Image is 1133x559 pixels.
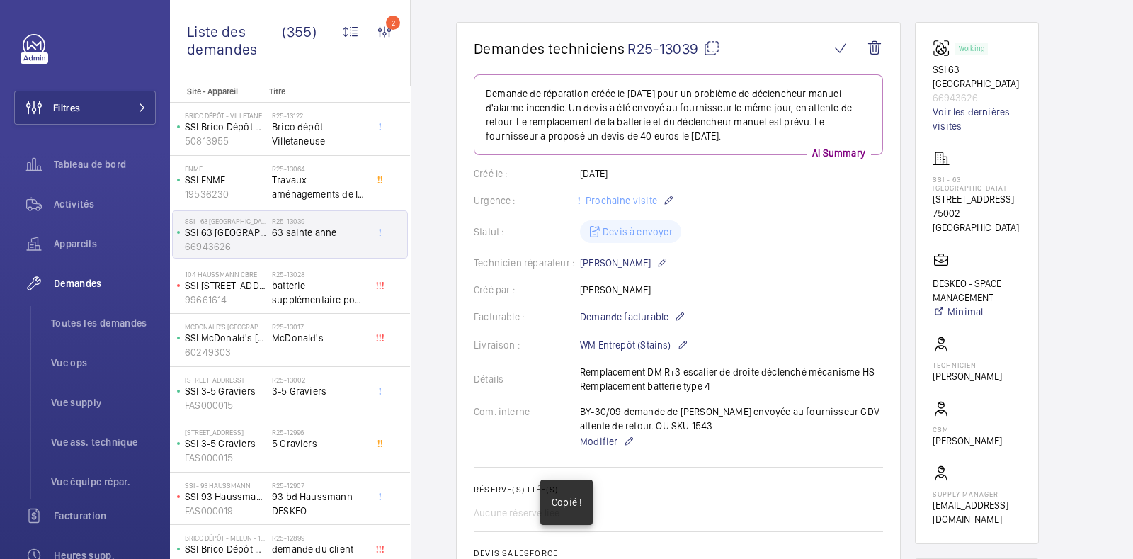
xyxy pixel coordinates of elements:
span: Vue ops [51,356,156,370]
span: Tableau de bord [54,157,156,171]
h2: R25-13017 [272,322,365,331]
span: 93 bd Haussmann DESKEO [272,490,365,518]
img: fire_alarm.svg [933,40,955,57]
p: 50813955 [185,134,266,148]
span: McDonald's [272,331,365,345]
span: Facturation [54,509,156,523]
span: Demandes techniciens [474,40,625,57]
p: SSI [STREET_ADDRESS] [185,278,266,293]
p: [PERSON_NAME] [580,254,668,271]
h2: Réserve(s) liée(s) [474,485,883,495]
p: Brico Dépôt - MELUN - 1790 [185,533,266,542]
h2: R25-13039 [272,217,365,225]
h2: R25-13122 [272,111,365,120]
p: [STREET_ADDRESS] [185,376,266,384]
p: SSI 3-5 Graviers [185,384,266,398]
p: SSI - 63 [GEOGRAPHIC_DATA] [185,217,266,225]
p: Supply manager [933,490,1021,498]
p: WM Entrepôt (Stains) [580,337,688,354]
p: FAS000019 [185,504,266,518]
p: Technicien [933,361,1002,369]
p: CSM [933,425,1002,434]
a: Voir les dernières visites [933,105,1021,133]
p: 66943626 [185,239,266,254]
p: AI Summary [807,146,871,160]
p: SSI - 93 Haussmann [185,481,266,490]
h2: R25-12996 [272,428,365,436]
a: Minimal [933,305,1021,319]
p: SSI 63 [GEOGRAPHIC_DATA] [933,62,1021,91]
p: [PERSON_NAME] [933,369,1002,383]
h2: R25-13002 [272,376,365,384]
h2: R25-12899 [272,533,365,542]
h2: R25-13028 [272,270,365,278]
span: Brico dépôt Villetaneuse [272,120,365,148]
p: [STREET_ADDRESS] [185,428,266,436]
span: Modifier [580,434,617,448]
p: Mcdonald's [GEOGRAPHIC_DATA] [185,322,266,331]
p: Brico Dépôt - VILLETANEUSE - 1937 – centre de coût P140100000 [185,111,266,120]
p: FAS000015 [185,398,266,412]
span: R25-13039 [627,40,720,57]
p: [EMAIL_ADDRESS][DOMAIN_NAME] [933,498,1021,526]
p: [PERSON_NAME] [933,434,1002,448]
p: [STREET_ADDRESS] [933,192,1021,206]
p: FAS000015 [185,451,266,465]
p: 104 Haussmann CBRE [185,270,266,278]
p: SSI Brico Dépôt Melun [185,542,266,556]
p: DESKEO - SPACE MANAGEMENT [933,276,1021,305]
span: 63 sainte anne [272,225,365,239]
h2: R25-12907 [272,481,365,490]
p: Demande de réparation créée le [DATE] pour un problème de déclencheur manuel d'alarme incendie. U... [486,86,871,143]
p: 99661614 [185,293,266,307]
h2: R25-13064 [272,164,365,173]
span: Demandes [54,276,156,290]
p: Copié ! [552,495,581,509]
p: SSI 3-5 Graviers [185,436,266,451]
span: Activités [54,197,156,211]
p: 60249303 [185,345,266,359]
span: Vue supply [51,395,156,410]
p: 66943626 [933,91,1021,105]
span: Vue équipe répar. [51,475,156,489]
p: SSI 63 [GEOGRAPHIC_DATA] [185,225,266,239]
p: 19536230 [185,187,266,201]
span: Prochaine visite [583,195,657,206]
span: Vue ass. technique [51,435,156,449]
span: Filtres [53,101,80,115]
span: batterie supplémentaire pour AES dans le petit local [272,278,365,307]
span: 5 Graviers [272,436,365,451]
span: Travaux aménagements de la terrasse [272,173,365,201]
p: SSI - 63 [GEOGRAPHIC_DATA] [933,175,1021,192]
p: Site - Appareil [170,86,263,96]
span: 3-5 Graviers [272,384,365,398]
p: SSI 93 Haussmann [185,490,266,504]
p: FNMF [185,164,266,173]
span: Appareils [54,237,156,251]
h2: Devis Salesforce [474,548,883,558]
p: 75002 [GEOGRAPHIC_DATA] [933,206,1021,235]
span: Toutes les demandes [51,316,156,330]
p: SSI Brico Dépôt Villetaneuse [185,120,266,134]
span: Liste des demandes [187,23,282,58]
span: Demande facturable [580,310,668,324]
p: SSI McDonald's [GEOGRAPHIC_DATA] [185,331,266,345]
button: Filtres [14,91,156,125]
p: Titre [269,86,363,96]
p: SSI FNMF [185,173,266,187]
p: Working [959,46,984,51]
